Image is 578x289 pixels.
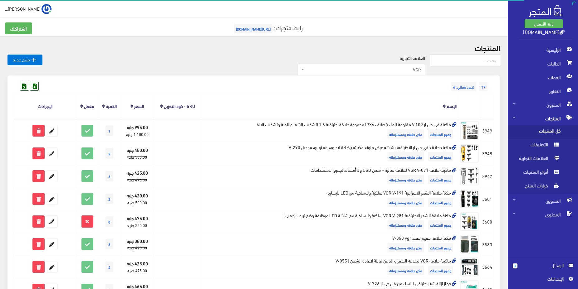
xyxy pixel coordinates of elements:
[127,244,147,251] strike: 420.00 جنيه
[513,70,573,84] span: العملاء
[508,166,578,180] a: أنواع المنتجات
[30,56,37,64] i: 
[460,235,479,253] img: mkn-hlakh-tnaaym-fkt-mn-vgr.jpg
[513,43,573,57] span: الرئيسية
[479,82,487,91] span: 17
[430,55,500,66] input: بحث...
[460,144,479,163] img: makyn-hlak-fy-gy-ar-alahtrafy-bshash-aard-mlon-mdyy-badaaa-lyd-osraa-torbo-modyl-v-290.jpg
[105,262,113,272] span: 4
[202,142,458,165] td: ماكينة حلاقة في جي ار الاحترافية بشاشة عرض ملونة مضيئة بإضاءة ليد وسرعة توربو، موديل V-290
[127,267,147,274] strike: 475.00 جنيه
[508,208,578,221] a: المحتوى
[127,153,147,161] strike: 500.00 جنيه
[84,101,94,110] a: مفعل
[105,148,113,159] span: 2
[5,5,41,12] span: [PERSON_NAME]...
[428,266,453,275] span: جميع المنتجات
[306,66,421,73] span: VGR
[298,64,425,75] span: VGR
[5,4,51,14] a: ... [PERSON_NAME]...
[400,55,425,61] label: العلامة التجارية
[127,176,147,183] strike: 475.00 جنيه
[460,258,479,276] img: makyn-hlakh-vgr-lhlakh-alshaar-o-althkn-kabl-laaaad-alshhn-v-055.jpg
[127,221,147,229] strike: 550.00 جنيه
[105,194,113,204] span: 2
[508,112,578,125] a: المنتجات
[460,190,479,208] img: mkn-hlak-alshaar-alahtrafy-vgr-v-191-slky-olaslky-maa-led-llbtaryh.jpg
[451,82,476,91] span: شحن مجاني: 6
[508,57,578,70] a: الطلبات
[164,101,195,110] a: SKU - كود التخزين
[202,233,458,256] td: مكنة حلاقه تنعيم فقط V-353 vgr
[513,98,573,112] span: المخزون
[481,165,494,187] td: 3947
[481,187,494,210] td: 3601
[387,152,424,161] span: مكن حلاقه ومستلزماته
[460,167,479,185] img: makyn-hlakh-vgr-v-071-lhlak-mthaly-shhn-usb-o3-amshat-lgmyaa-alastkhdamat.jpg
[513,153,560,166] span: العلامات التجارية
[121,210,154,233] td: 475.00 جنيه
[42,4,51,14] img: ...
[106,101,117,110] a: الكمية
[105,216,113,227] span: 0
[508,180,578,194] a: خيارات المنتج
[105,171,113,181] span: 3
[513,208,573,221] span: المحتوى
[428,198,453,207] span: جميع المنتجات
[513,125,560,139] span: كل المنتجات
[508,153,578,166] a: العلامات التجارية
[202,187,458,210] td: مكنة حلاقة الشعر الاحترافية VGR V-191 سلكية ولاسلكية مع LED للبطاريه
[525,19,563,28] a: باقة الأعمال
[121,165,154,187] td: 425.00 جنيه
[428,152,453,161] span: جميع المنتجات
[508,84,578,98] a: التقارير
[513,166,560,180] span: أنواع المنتجات
[127,199,147,206] strike: 500.00 جنيه
[481,142,494,165] td: 3948
[508,43,578,57] a: الرئيسية
[428,129,453,139] span: جميع المنتجات
[522,262,564,269] span: الرسائل
[508,70,578,84] a: العملاء
[447,101,457,110] a: الإسم
[428,220,453,229] span: جميع المنتجات
[508,98,578,112] a: المخزون
[513,262,573,275] a: 3 الرسائل
[121,256,154,278] td: 425.00 جنيه
[202,119,458,142] td: ماكينة في جي ار V 109 مقاومة للماء بتصنيف IPX6 مجموعة حلاقة احترافية 6 1 لتشذيب الشعر واللحية وتش...
[428,175,453,184] span: جميع المنتجات
[513,275,573,285] a: اﻹعدادات
[513,139,560,153] span: التصنيفات
[428,243,453,252] span: جميع المنتجات
[14,93,76,119] th: الإجراءات
[121,233,154,256] td: 350.00 جنيه
[387,220,424,229] span: مكن حلاقه ومستلزماته
[121,142,154,165] td: 450.00 جنيه
[387,175,424,184] span: مكن حلاقه ومستلزماته
[7,55,42,65] a: منتج جديد
[518,275,563,282] span: اﻹعدادات
[481,119,494,142] td: 3949
[202,210,458,233] td: مكنة حلاقة الشعر الاحترافية VGR V-981 سلكية ولاسلكية مع شاشة LED ووظيفة وضع تربو - (ذهبي)
[513,84,573,98] span: التقارير
[460,212,479,231] img: mkn-hlak-alshaar-alahtrafy-vgr-v-981-slky-olaslky-maa-shash-led-oothyf-odaa-trbo-thhby.jpg
[513,263,517,268] span: 3
[7,44,500,52] h2: المنتجات
[481,233,494,256] td: 3583
[513,112,573,125] span: المنتجات
[387,266,424,275] span: مكن حلاقه ومستلزماته
[134,101,144,110] a: السعر
[202,165,458,187] td: ماكينة حلاقه VGR V-071 لحلاقة مثالية – شحن USB و3 أمشاط لجميع الاستخدامات!
[202,256,458,278] td: ماكينة حلاقه VGR لحلاقه الشعر و الذقن قابلة لاعادة الشحن | V-055
[387,198,424,207] span: مكن حلاقه ومستلزماته
[513,194,573,208] span: التسويق
[121,119,154,142] td: 995.00 جنيه
[481,256,494,278] td: 3564
[513,57,573,70] span: الطلبات
[523,27,565,36] a: [DOMAIN_NAME]
[481,210,494,233] td: 3600
[387,129,424,139] span: مكن حلاقه ومستلزماته
[233,22,303,33] a: رابط متجرك:[URL][DOMAIN_NAME]
[460,121,479,140] img: makyn-fy-gy-ar-v-109-mkaom-llmaaa-btsnyf-ipx6-mgmoaa-hlak-ahtrafy-6-1-ltshthyb-alshaar-oallhy-ots...
[234,24,272,33] span: [URL][DOMAIN_NAME]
